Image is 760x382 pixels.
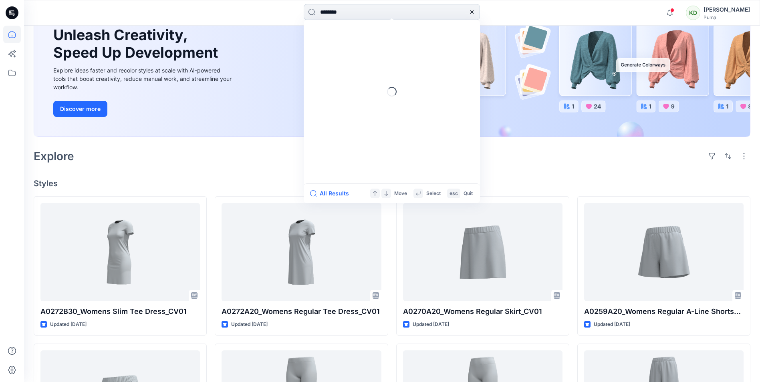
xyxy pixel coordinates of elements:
h1: Unleash Creativity, Speed Up Development [53,26,222,61]
a: A0259A20_Womens Regular A-Line Shorts_High Waist_CV01 [584,203,744,301]
p: Move [394,189,407,198]
h2: Explore [34,150,74,163]
p: A0270A20_Womens Regular Skirt_CV01 [403,306,562,317]
p: Updated [DATE] [413,320,449,329]
button: Discover more [53,101,107,117]
button: All Results [310,189,354,198]
p: Updated [DATE] [594,320,630,329]
p: A0272B30_Womens Slim Tee Dress_CV01 [40,306,200,317]
p: Quit [464,189,473,198]
div: KD [686,6,700,20]
h4: Styles [34,179,750,188]
p: esc [450,189,458,198]
div: Puma [704,14,750,20]
p: A0272A20_Womens Regular Tee Dress_CV01 [222,306,381,317]
a: Discover more [53,101,234,117]
p: A0259A20_Womens Regular A-Line Shorts_High Waist_CV01 [584,306,744,317]
a: A0270A20_Womens Regular Skirt_CV01 [403,203,562,301]
a: A0272B30_Womens Slim Tee Dress_CV01 [40,203,200,301]
div: [PERSON_NAME] [704,5,750,14]
p: Select [426,189,441,198]
a: A0272A20_Womens Regular Tee Dress_CV01 [222,203,381,301]
div: Explore ideas faster and recolor styles at scale with AI-powered tools that boost creativity, red... [53,66,234,91]
p: Updated [DATE] [50,320,87,329]
p: Updated [DATE] [231,320,268,329]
